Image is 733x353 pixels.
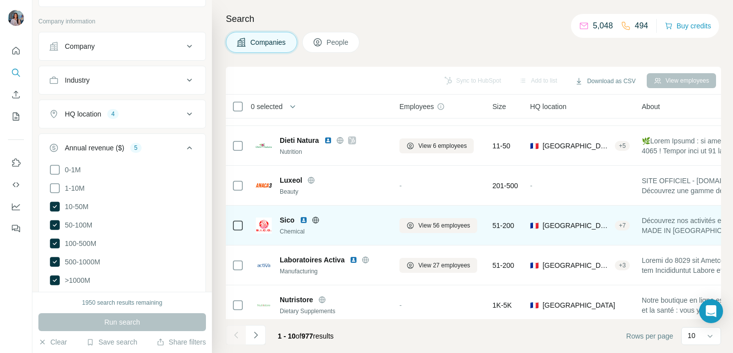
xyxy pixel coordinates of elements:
[615,141,630,150] div: + 5
[615,261,630,270] div: + 3
[65,109,101,119] div: HQ location
[8,154,24,172] button: Use Surfe on LinkedIn
[530,260,539,270] span: 🇫🇷
[280,147,387,156] div: Nutrition
[280,175,302,185] span: Luxeol
[280,215,295,225] span: Sico
[280,187,387,196] div: Beauty
[302,332,313,340] span: 977
[626,331,673,341] span: Rows per page
[61,257,100,267] span: 500-1000M
[493,221,515,231] span: 51-200
[107,110,119,118] div: 4
[350,256,358,264] img: LinkedIn logo
[86,337,137,347] button: Save search
[300,216,308,224] img: LinkedIn logo
[280,267,387,276] div: Manufacturing
[493,300,512,310] span: 1K-5K
[543,260,611,270] span: [GEOGRAPHIC_DATA], [GEOGRAPHIC_DATA]|[GEOGRAPHIC_DATA]
[8,198,24,216] button: Dashboard
[280,295,313,305] span: Nutristore
[296,332,302,340] span: of
[8,176,24,194] button: Use Surfe API
[699,299,723,323] div: Open Intercom Messenger
[399,138,474,153] button: View 6 employees
[226,12,721,26] h4: Search
[543,141,611,151] span: [GEOGRAPHIC_DATA], [GEOGRAPHIC_DATA], [GEOGRAPHIC_DATA]
[61,183,85,193] span: 1-10M
[327,37,350,47] span: People
[399,258,477,273] button: View 27 employees
[38,17,206,26] p: Company information
[399,182,402,190] span: -
[642,102,660,112] span: About
[256,183,272,187] img: Logo of Luxeol
[530,221,539,231] span: 🇫🇷
[39,34,205,58] button: Company
[39,102,205,126] button: HQ location4
[65,75,90,85] div: Industry
[278,332,296,340] span: 1 - 10
[418,221,470,230] span: View 56 employees
[418,261,470,270] span: View 27 employees
[157,337,206,347] button: Share filters
[61,238,96,248] span: 100-500M
[530,182,533,190] span: -
[39,68,205,92] button: Industry
[8,220,24,237] button: Feedback
[568,74,642,89] button: Download as CSV
[39,136,205,164] button: Annual revenue ($)5
[688,331,696,341] p: 10
[615,221,630,230] div: + 7
[493,181,518,191] span: 201-500
[61,165,81,175] span: 0-1M
[324,136,332,144] img: LinkedIn logo
[493,260,515,270] span: 51-200
[493,141,511,151] span: 11-50
[530,300,539,310] span: 🇫🇷
[61,202,88,212] span: 10-50M
[543,221,611,231] span: [GEOGRAPHIC_DATA], [GEOGRAPHIC_DATA], [GEOGRAPHIC_DATA]
[8,64,24,82] button: Search
[530,102,566,112] span: HQ location
[8,108,24,125] button: My lists
[82,298,163,307] div: 1950 search results remaining
[593,20,613,32] p: 5,048
[280,255,345,265] span: Laboratoires Activa
[8,42,24,60] button: Quick start
[256,257,272,273] img: Logo of Laboratoires Activa
[280,307,387,316] div: Dietary Supplements
[251,102,283,112] span: 0 selected
[250,37,287,47] span: Companies
[65,143,124,153] div: Annual revenue ($)
[61,275,90,285] span: >1000M
[61,220,92,230] span: 50-100M
[246,325,266,345] button: Navigate to next page
[635,20,648,32] p: 494
[65,41,95,51] div: Company
[530,141,539,151] span: 🇫🇷
[493,102,506,112] span: Size
[256,143,272,148] img: Logo of Dieti Natura
[399,301,402,309] span: -
[8,86,24,104] button: Enrich CSV
[38,337,67,347] button: Clear
[280,227,387,236] div: Chemical
[130,143,142,152] div: 5
[665,19,711,33] button: Buy credits
[418,141,467,150] span: View 6 employees
[8,10,24,26] img: Avatar
[256,297,272,313] img: Logo of Nutristore
[280,135,319,145] span: Dieti Natura
[399,218,477,233] button: View 56 employees
[256,218,272,234] img: Logo of Sico
[543,300,615,310] span: [GEOGRAPHIC_DATA]
[399,102,434,112] span: Employees
[278,332,334,340] span: results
